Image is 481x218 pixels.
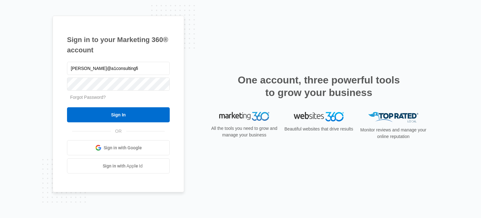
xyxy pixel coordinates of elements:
[284,126,354,132] p: Beautiful websites that drive results
[104,145,142,151] span: Sign in with Google
[67,107,170,122] input: Sign In
[67,35,170,55] h1: Sign in to your Marketing 360® account
[358,127,428,140] p: Monitor reviews and manage your online reputation
[67,62,170,75] input: Email
[294,112,344,121] img: Websites 360
[236,74,402,99] h2: One account, three powerful tools to grow your business
[67,158,170,173] a: Sign in with Apple Id
[103,163,143,169] span: Sign in with Apple Id
[219,112,269,121] img: Marketing 360
[70,95,106,100] a: Forgot Password?
[111,128,126,135] span: OR
[209,125,279,138] p: All the tools you need to grow and manage your business
[368,112,418,122] img: Top Rated Local
[67,140,170,155] a: Sign in with Google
